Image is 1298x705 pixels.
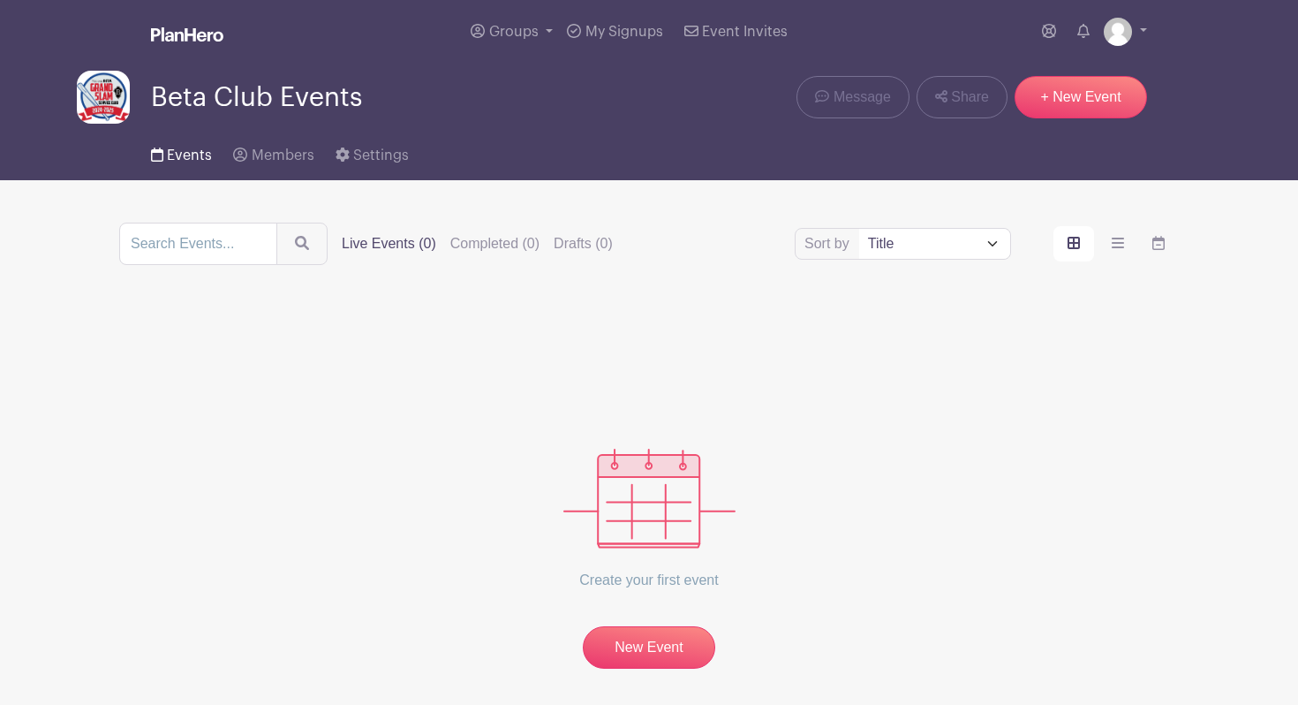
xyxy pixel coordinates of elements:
a: Share [917,76,1007,118]
p: Create your first event [563,549,736,612]
img: default-ce2991bfa6775e67f084385cd625a349d9dcbb7a52a09fb2fda1e96e2d18dcdb.png [1104,18,1132,46]
span: Events [167,148,212,163]
a: Events [151,124,212,180]
label: Completed (0) [450,233,540,254]
div: order and view [1053,226,1179,262]
a: + New Event [1015,76,1147,118]
input: Search Events... [119,223,277,265]
a: Members [233,124,313,180]
span: Beta Club Events [151,83,362,112]
span: My Signups [585,25,663,39]
label: Drafts (0) [554,233,613,254]
a: New Event [583,626,715,669]
img: National%20Beta%20Service%20Grand%20Slam%20Award.jpg [77,71,130,124]
span: Groups [489,25,539,39]
span: Members [252,148,314,163]
a: Message [796,76,909,118]
span: Message [834,87,891,108]
img: events_empty-56550af544ae17c43cc50f3ebafa394433d06d5f1891c01edc4b5d1d59cfda54.svg [563,449,736,549]
span: Share [951,87,989,108]
label: Live Events (0) [342,233,436,254]
span: Settings [353,148,409,163]
a: Settings [336,124,409,180]
span: Event Invites [702,25,788,39]
div: filters [342,233,613,254]
label: Sort by [804,233,855,254]
img: logo_white-6c42ec7e38ccf1d336a20a19083b03d10ae64f83f12c07503d8b9e83406b4c7d.svg [151,27,223,42]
